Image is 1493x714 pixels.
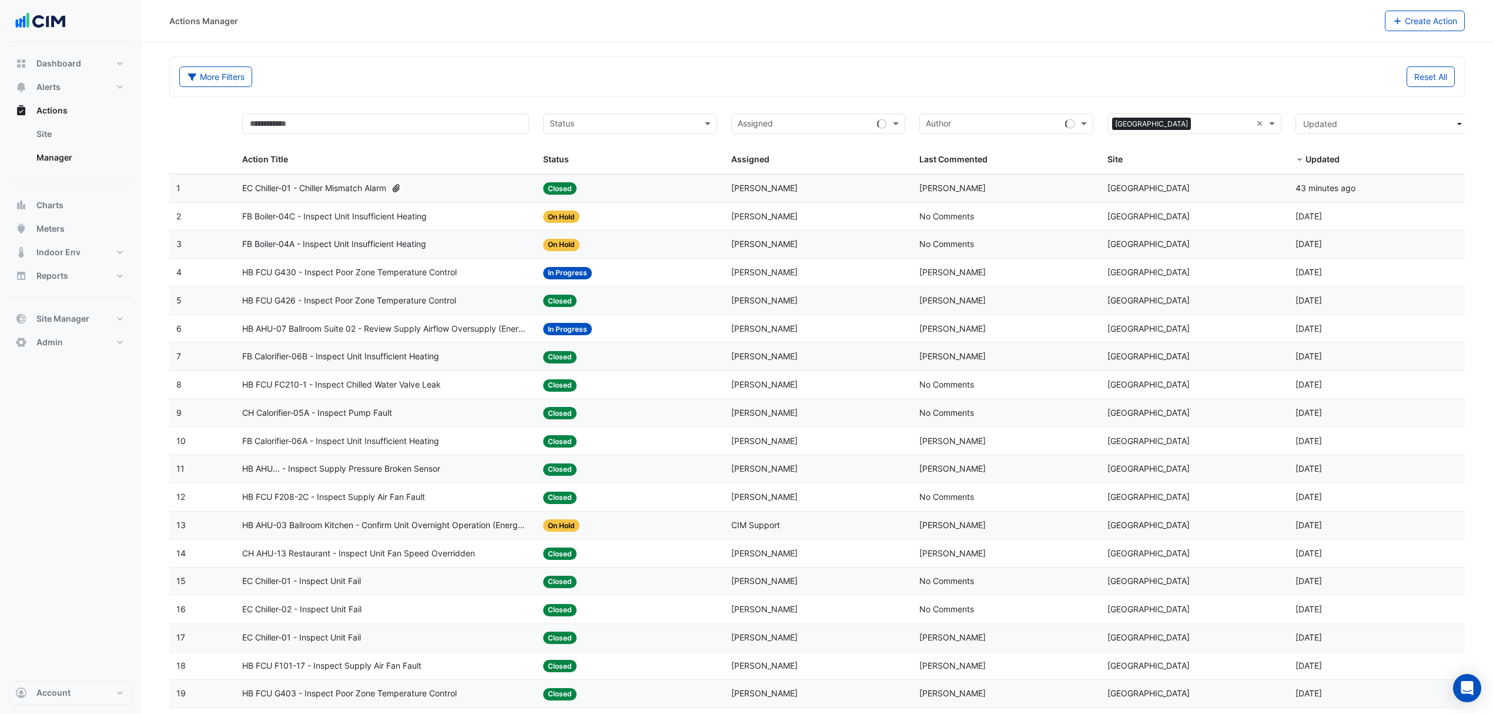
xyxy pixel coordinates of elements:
[242,491,425,504] span: HB FCU F208-2C - Inspect Supply Air Fan Fault
[242,266,457,279] span: HB FCU G430 - Inspect Poor Zone Temperature Control
[731,688,798,698] span: [PERSON_NAME]
[1296,239,1322,249] span: 2025-08-20T15:58:55.558
[543,519,580,532] span: On Hold
[919,632,986,642] span: [PERSON_NAME]
[1296,576,1322,586] span: 2025-07-28T10:03:02.380
[919,379,974,389] span: No Comments
[176,295,182,305] span: 5
[1107,267,1190,277] span: [GEOGRAPHIC_DATA]
[1107,351,1190,361] span: [GEOGRAPHIC_DATA]
[1296,463,1322,473] span: 2025-08-20T15:06:31.312
[36,199,63,211] span: Charts
[543,239,580,251] span: On Hold
[543,323,592,335] span: In Progress
[543,492,577,504] span: Closed
[731,154,769,164] span: Assigned
[919,408,974,418] span: No Comments
[15,199,27,211] app-icon: Charts
[242,182,386,195] span: EC Chiller-01 - Chiller Mismatch Alarm
[27,146,132,169] a: Manager
[1107,408,1190,418] span: [GEOGRAPHIC_DATA]
[1107,211,1190,221] span: [GEOGRAPHIC_DATA]
[1107,295,1190,305] span: [GEOGRAPHIC_DATA]
[731,211,798,221] span: [PERSON_NAME]
[543,632,577,644] span: Closed
[15,223,27,235] app-icon: Meters
[9,193,132,217] button: Charts
[1296,295,1322,305] span: 2025-08-20T15:45:06.587
[1296,660,1322,670] span: 2025-07-03T16:49:47.343
[731,183,798,193] span: [PERSON_NAME]
[242,322,529,336] span: HB AHU-07 Ballroom Suite 02 - Review Supply Airflow Oversupply (Energy Waste)
[36,313,89,325] span: Site Manager
[1407,66,1455,87] button: Reset All
[919,688,986,698] span: [PERSON_NAME]
[731,463,798,473] span: [PERSON_NAME]
[242,294,456,308] span: HB FCU G426 - Inspect Poor Zone Temperature Control
[919,492,974,502] span: No Comments
[242,154,288,164] span: Action Title
[543,463,577,476] span: Closed
[731,239,798,249] span: [PERSON_NAME]
[169,15,238,27] div: Actions Manager
[731,520,780,530] span: CIM Support
[176,660,186,670] span: 18
[919,463,986,473] span: [PERSON_NAME]
[15,58,27,69] app-icon: Dashboard
[543,435,577,448] span: Closed
[9,307,132,331] button: Site Manager
[242,378,441,392] span: HB FCU FC210-1 - Inspect Chilled Water Valve Leak
[919,660,986,670] span: [PERSON_NAME]
[176,267,182,277] span: 4
[543,211,580,223] span: On Hold
[176,436,186,446] span: 10
[242,631,361,645] span: EC Chiller-01 - Inspect Unit Fail
[1296,351,1322,361] span: 2025-08-20T15:11:24.009
[15,246,27,258] app-icon: Indoor Env
[1107,154,1123,164] span: Site
[242,406,392,420] span: CH Calorifier-05A - Inspect Pump Fault
[543,576,577,588] span: Closed
[919,576,974,586] span: No Comments
[1107,576,1190,586] span: [GEOGRAPHIC_DATA]
[242,519,529,532] span: HB AHU-03 Ballroom Kitchen - Confirm Unit Overnight Operation (Energy Waste)
[543,182,577,195] span: Closed
[36,105,68,116] span: Actions
[543,688,577,700] span: Closed
[543,379,577,392] span: Closed
[242,462,440,476] span: HB AHU... - Inspect Supply Pressure Broken Sensor
[176,379,182,389] span: 8
[1296,688,1322,698] span: 2025-07-03T16:49:27.342
[731,295,798,305] span: [PERSON_NAME]
[176,492,185,502] span: 12
[9,122,132,174] div: Actions
[9,681,132,705] button: Account
[1107,660,1190,670] span: [GEOGRAPHIC_DATA]
[1303,119,1337,129] span: Updated
[36,246,81,258] span: Indoor Env
[1296,520,1322,530] span: 2025-07-29T09:10:15.954
[176,323,182,333] span: 6
[919,183,986,193] span: [PERSON_NAME]
[176,351,181,361] span: 7
[1296,436,1322,446] span: 2025-08-20T15:07:19.232
[9,241,132,264] button: Indoor Env
[1256,117,1266,131] span: Clear
[242,575,361,588] span: EC Chiller-01 - Inspect Unit Fail
[36,270,68,282] span: Reports
[543,154,569,164] span: Status
[731,548,798,558] span: [PERSON_NAME]
[176,604,186,614] span: 16
[176,239,182,249] span: 3
[543,267,592,279] span: In Progress
[919,351,986,361] span: [PERSON_NAME]
[1107,520,1190,530] span: [GEOGRAPHIC_DATA]
[1107,604,1190,614] span: [GEOGRAPHIC_DATA]
[543,660,577,672] span: Closed
[1107,436,1190,446] span: [GEOGRAPHIC_DATA]
[15,313,27,325] app-icon: Site Manager
[919,436,986,446] span: [PERSON_NAME]
[242,603,361,616] span: EC Chiller-02 - Inspect Unit Fail
[176,463,185,473] span: 11
[1107,379,1190,389] span: [GEOGRAPHIC_DATA]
